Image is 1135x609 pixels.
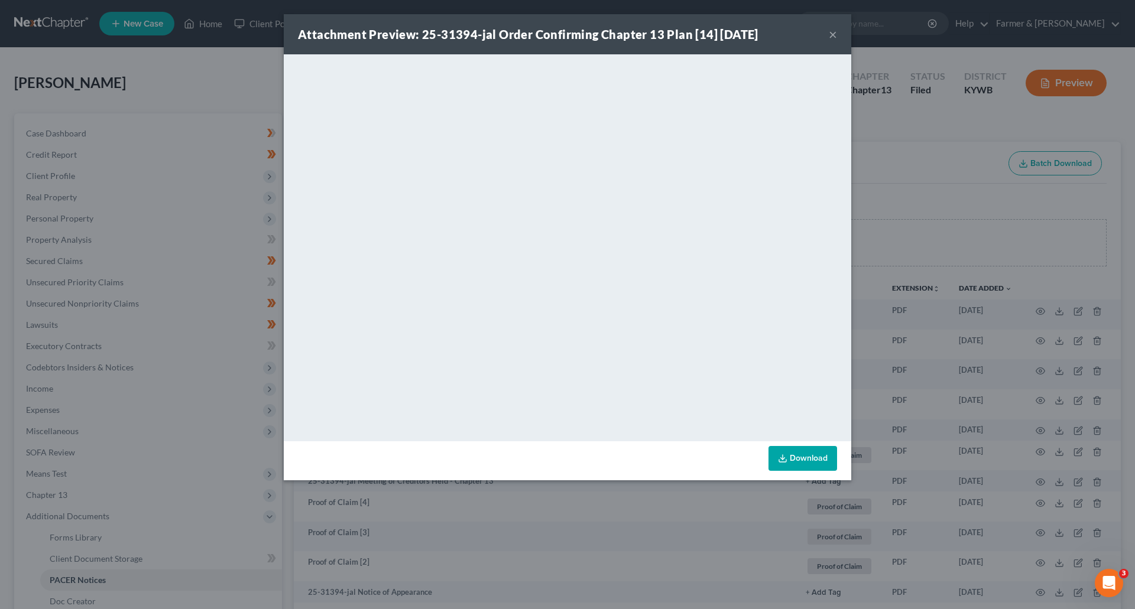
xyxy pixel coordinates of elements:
span: 3 [1119,569,1128,578]
button: × [829,27,837,41]
iframe: Intercom live chat [1095,569,1123,597]
strong: Attachment Preview: 25-31394-jal Order Confirming Chapter 13 Plan [14] [DATE] [298,27,758,41]
iframe: <object ng-attr-data='[URL][DOMAIN_NAME]' type='application/pdf' width='100%' height='650px'></ob... [284,54,851,438]
a: Download [768,446,837,471]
